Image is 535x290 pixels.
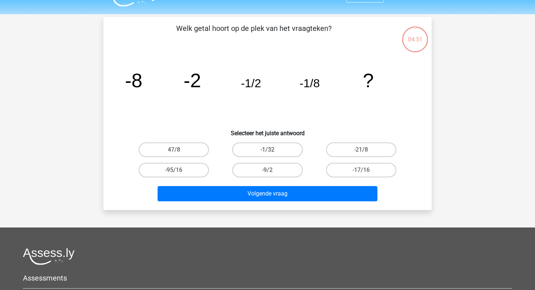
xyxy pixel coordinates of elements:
[401,26,429,44] div: 04:51
[139,163,209,177] label: -95/16
[232,142,302,157] label: -1/32
[125,69,142,91] tspan: -8
[326,163,396,177] label: -17/16
[23,248,75,265] img: Assessly logo
[241,77,261,90] tspan: -1/2
[158,186,378,201] button: Volgende vraag
[139,142,209,157] label: 47/8
[363,69,374,91] tspan: ?
[115,124,420,137] h6: Selecteer het juiste antwoord
[115,23,393,45] p: Welk getal hoort op de plek van het vraagteken?
[326,142,396,157] label: -21/8
[23,274,512,282] h5: Assessments
[300,77,320,90] tspan: -1/8
[184,69,201,91] tspan: -2
[232,163,302,177] label: -9/2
